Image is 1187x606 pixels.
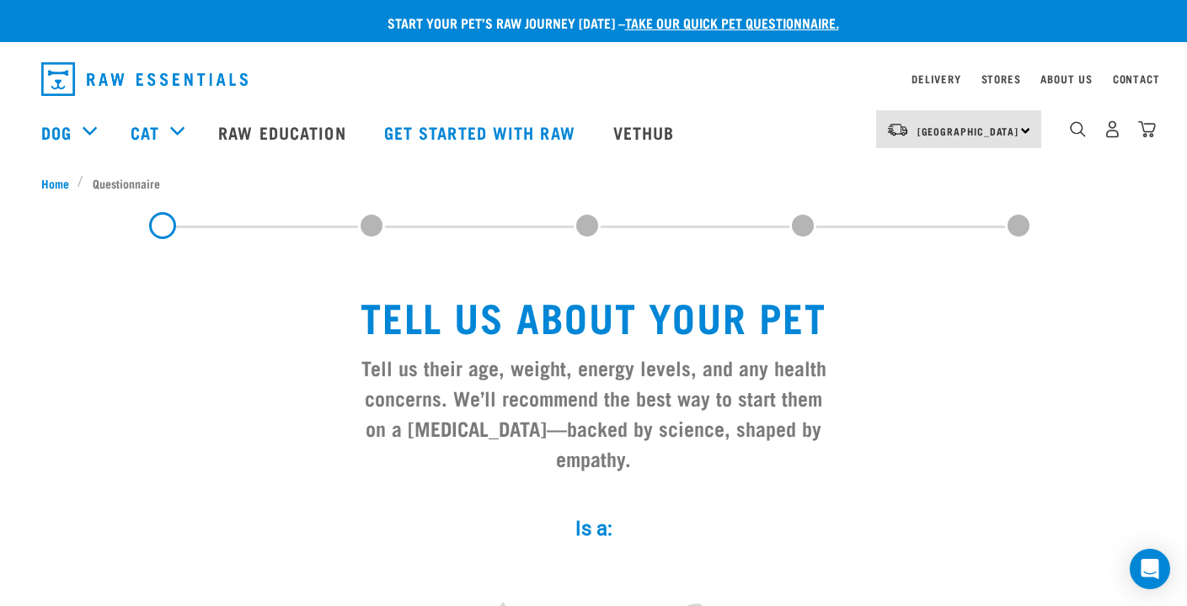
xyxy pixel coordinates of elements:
a: take our quick pet questionnaire. [625,19,839,26]
h3: Tell us their age, weight, energy levels, and any health concerns. We’ll recommend the best way t... [355,352,833,473]
img: home-icon-1@2x.png [1070,121,1086,137]
a: Raw Education [201,98,366,166]
a: Get started with Raw [367,98,596,166]
img: van-moving.png [886,122,909,137]
a: Home [41,174,78,192]
a: Dog [41,120,72,145]
span: Home [41,174,69,192]
h1: Tell us about your pet [355,293,833,338]
a: Stores [981,76,1021,82]
nav: breadcrumbs [41,174,1147,192]
label: Is a: [341,513,847,544]
a: Delivery [912,76,960,82]
img: Raw Essentials Logo [41,62,248,96]
nav: dropdown navigation [28,56,1160,103]
img: home-icon@2x.png [1138,120,1156,138]
a: Cat [131,120,159,145]
a: About Us [1040,76,1092,82]
img: user.png [1104,120,1121,138]
div: Open Intercom Messenger [1130,549,1170,589]
span: [GEOGRAPHIC_DATA] [917,128,1019,134]
a: Contact [1113,76,1160,82]
a: Vethub [596,98,696,166]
